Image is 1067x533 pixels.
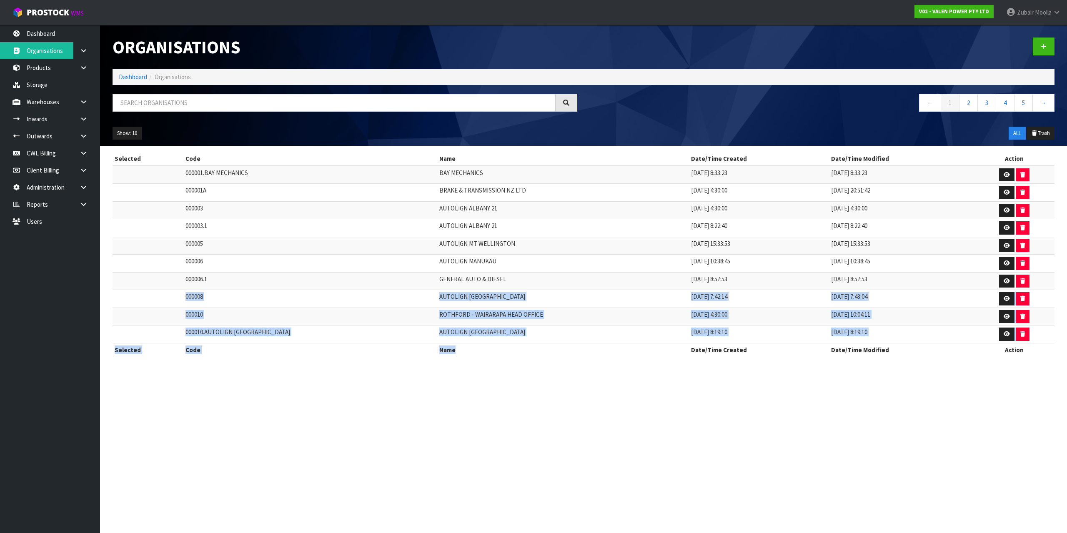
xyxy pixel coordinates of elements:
a: 5 [1014,94,1033,112]
td: [DATE] 8:57:53 [829,272,974,290]
td: [DATE] 8:22:40 [689,219,829,237]
nav: Page navigation [590,94,1054,114]
td: [DATE] 7:42:14 [689,290,829,308]
th: Date/Time Modified [829,152,974,165]
td: AUTOLIGN ALBANY 21 [437,219,689,237]
td: [DATE] 10:38:45 [829,255,974,273]
td: AUTOLIGN ALBANY 21 [437,201,689,219]
td: 000006.1 [183,272,437,290]
td: [DATE] 8:33:23 [829,166,974,184]
td: AUTOLIGN MT WELLINGTON [437,237,689,255]
button: ALL [1009,127,1026,140]
td: [DATE] 8:33:23 [689,166,829,184]
td: 000001A [183,184,437,202]
td: [DATE] 4:30:00 [689,308,829,325]
span: Organisations [155,73,191,81]
th: Code [183,152,437,165]
td: [DATE] 8:22:40 [829,219,974,237]
td: ROTHFORD - WAIRARAPA HEAD OFFICE [437,308,689,325]
a: Dashboard [119,73,147,81]
a: 4 [996,94,1014,112]
a: 1 [941,94,959,112]
th: Date/Time Created [689,343,829,356]
td: GENERAL AUTO & DIESEL [437,272,689,290]
td: [DATE] 7:43:04 [829,290,974,308]
th: Selected [113,152,183,165]
td: [DATE] 10:04:11 [829,308,974,325]
th: Action [974,152,1054,165]
span: Moolla [1035,8,1052,16]
a: ← [919,94,941,112]
button: Trash [1027,127,1054,140]
span: ProStock [27,7,69,18]
th: Date/Time Modified [829,343,974,356]
th: Name [437,152,689,165]
td: 000003 [183,201,437,219]
td: BAY MECHANICS [437,166,689,184]
td: BRAKE & TRANSMISSION NZ LTD [437,184,689,202]
th: Name [437,343,689,356]
td: AUTOLIGN [GEOGRAPHIC_DATA] [437,290,689,308]
td: 000001.BAY MECHANICS [183,166,437,184]
td: 000010 [183,308,437,325]
th: Selected [113,343,183,356]
th: Code [183,343,437,356]
img: cube-alt.png [13,7,23,18]
td: [DATE] 4:30:00 [689,201,829,219]
small: WMS [71,9,84,17]
td: 000006 [183,255,437,273]
a: → [1032,94,1054,112]
button: Show: 10 [113,127,142,140]
th: Date/Time Created [689,152,829,165]
th: Action [974,343,1054,356]
h1: Organisations [113,38,577,57]
a: 3 [977,94,996,112]
td: [DATE] 4:30:00 [689,184,829,202]
td: AUTOLIGN MANUKAU [437,255,689,273]
td: [DATE] 8:19:10 [689,325,829,343]
td: [DATE] 4:30:00 [829,201,974,219]
input: Search organisations [113,94,556,112]
td: [DATE] 15:33:53 [829,237,974,255]
a: V02 - VALEN POWER PTY LTD [914,5,994,18]
td: 000010.AUTOLIGN [GEOGRAPHIC_DATA] [183,325,437,343]
strong: V02 - VALEN POWER PTY LTD [919,8,989,15]
td: [DATE] 10:38:45 [689,255,829,273]
td: [DATE] 20:51:42 [829,184,974,202]
td: [DATE] 8:57:53 [689,272,829,290]
td: 000008 [183,290,437,308]
td: [DATE] 8:19:10 [829,325,974,343]
td: [DATE] 15:33:53 [689,237,829,255]
td: 000003.1 [183,219,437,237]
a: 2 [959,94,978,112]
td: 000005 [183,237,437,255]
td: AUTOLIGN [GEOGRAPHIC_DATA] [437,325,689,343]
span: Zubair [1017,8,1034,16]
